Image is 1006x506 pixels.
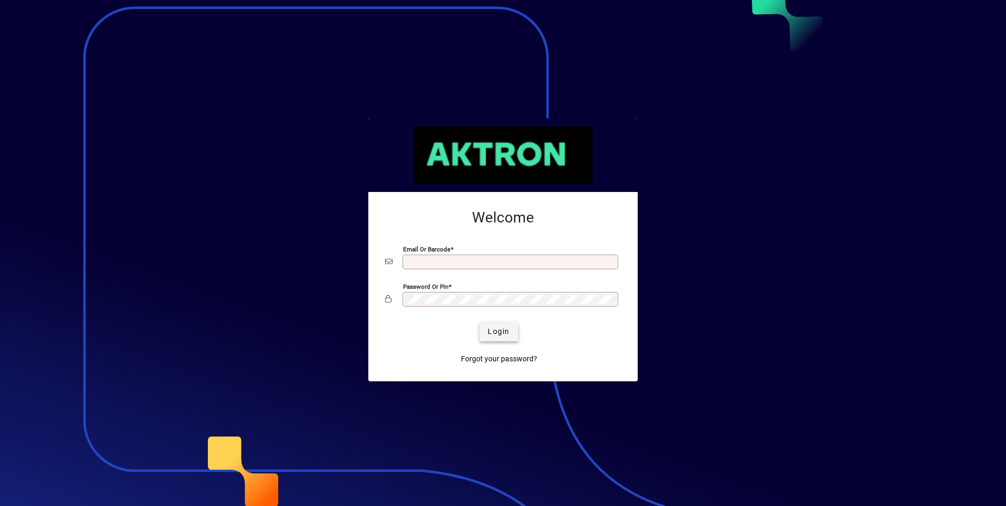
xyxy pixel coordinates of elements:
h2: Welcome [385,209,621,227]
mat-label: Email or Barcode [403,245,450,252]
span: Forgot your password? [461,353,537,365]
span: Login [488,326,509,337]
mat-label: Password or Pin [403,282,448,290]
a: Forgot your password? [457,350,541,369]
button: Login [479,322,518,341]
